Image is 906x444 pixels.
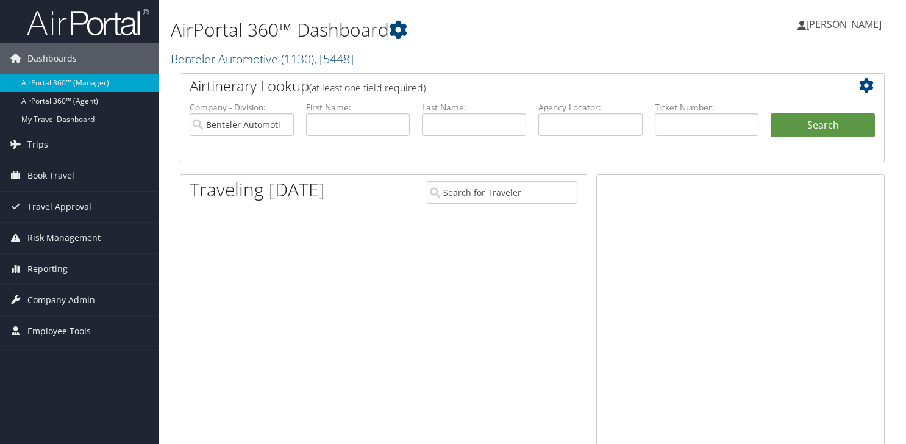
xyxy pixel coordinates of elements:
span: Trips [27,129,48,160]
span: Employee Tools [27,316,91,346]
button: Search [771,113,875,138]
h1: AirPortal 360™ Dashboard [171,17,653,43]
span: Risk Management [27,223,101,253]
a: [PERSON_NAME] [797,6,894,43]
span: Travel Approval [27,192,91,222]
span: Dashboards [27,43,77,74]
span: ( 1130 ) [281,51,314,67]
a: Benteler Automotive [171,51,354,67]
span: Company Admin [27,285,95,315]
img: airportal-logo.png [27,8,149,37]
label: First Name: [306,101,410,113]
span: Book Travel [27,160,74,191]
input: Search for Traveler [427,181,578,204]
label: Company - Division: [190,101,294,113]
label: Last Name: [422,101,526,113]
h2: Airtinerary Lookup [190,76,816,96]
span: , [ 5448 ] [314,51,354,67]
label: Ticket Number: [655,101,759,113]
h1: Traveling [DATE] [190,177,325,202]
span: (at least one field required) [309,81,426,95]
span: Reporting [27,254,68,284]
label: Agency Locator: [538,101,643,113]
span: [PERSON_NAME] [806,18,882,31]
